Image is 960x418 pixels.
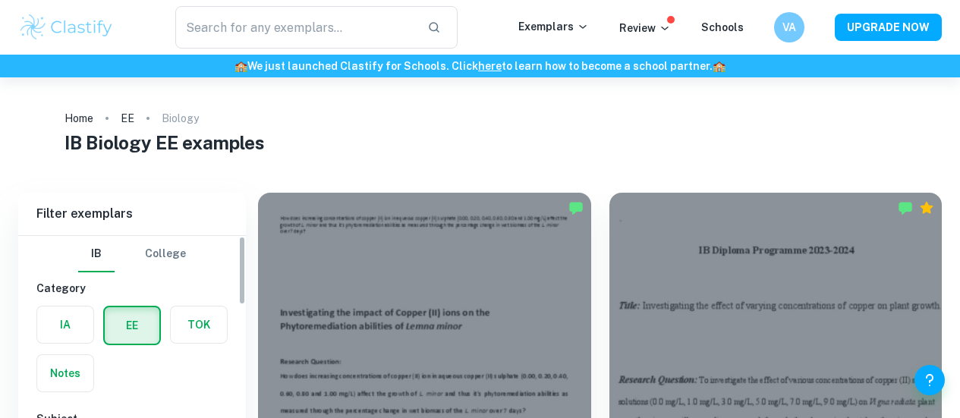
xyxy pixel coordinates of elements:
[234,60,247,72] span: 🏫
[18,12,115,42] img: Clastify logo
[701,21,744,33] a: Schools
[36,280,228,297] h6: Category
[3,58,957,74] h6: We just launched Clastify for Schools. Click to learn how to become a school partner.
[162,110,199,127] p: Biology
[171,306,227,343] button: TOK
[37,355,93,391] button: Notes
[478,60,502,72] a: here
[919,200,934,215] div: Premium
[37,306,93,343] button: IA
[568,200,584,215] img: Marked
[121,108,134,129] a: EE
[713,60,726,72] span: 🏫
[835,14,942,41] button: UPGRADE NOW
[78,236,115,272] button: IB
[518,18,589,35] p: Exemplars
[774,12,804,42] button: VA
[175,6,415,49] input: Search for any exemplars...
[65,129,895,156] h1: IB Biology EE examples
[65,108,93,129] a: Home
[78,236,186,272] div: Filter type choice
[105,307,159,344] button: EE
[781,19,798,36] h6: VA
[898,200,913,215] img: Marked
[18,193,246,235] h6: Filter exemplars
[619,20,671,36] p: Review
[145,236,186,272] button: College
[914,365,945,395] button: Help and Feedback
